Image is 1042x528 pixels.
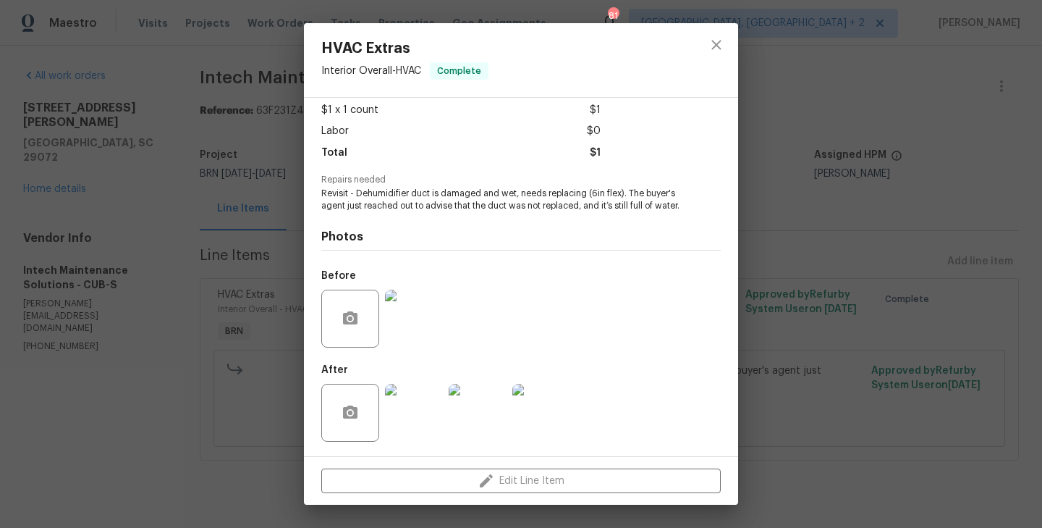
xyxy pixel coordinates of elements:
[699,28,734,62] button: close
[321,188,681,212] span: Revisit - Dehumidifier duct is damaged and wet, needs replacing (6in flex). The buyer's agent jus...
[608,9,618,23] div: 81
[321,365,348,375] h5: After
[321,175,721,185] span: Repairs needed
[321,230,721,244] h4: Photos
[321,121,349,142] span: Labor
[590,143,601,164] span: $1
[431,64,487,78] span: Complete
[587,121,601,142] span: $0
[590,100,601,121] span: $1
[321,100,378,121] span: $1 x 1 count
[321,66,421,76] span: Interior Overall - HVAC
[321,143,347,164] span: Total
[321,271,356,281] h5: Before
[321,41,488,56] span: HVAC Extras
